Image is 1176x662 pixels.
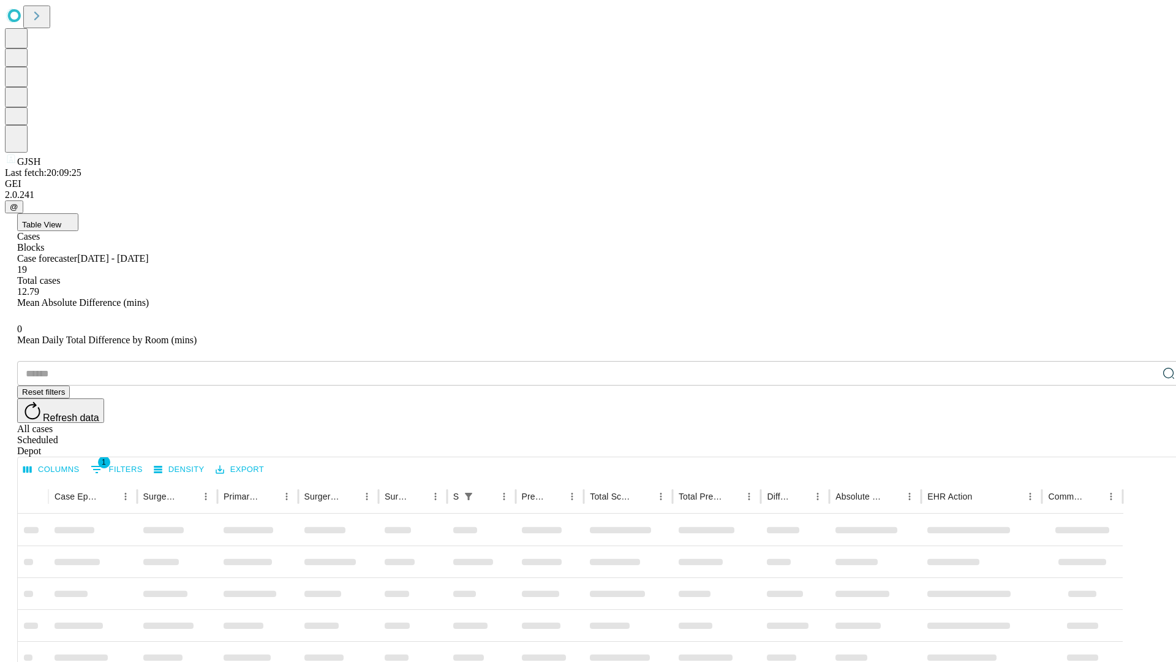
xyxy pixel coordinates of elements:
div: EHR Action [927,492,972,501]
span: 19 [17,264,27,275]
button: Menu [117,488,134,505]
button: Menu [809,488,826,505]
span: Total cases [17,275,60,286]
button: Sort [792,488,809,505]
button: Show filters [88,460,146,479]
button: Sort [884,488,901,505]
div: Total Scheduled Duration [590,492,634,501]
span: [DATE] - [DATE] [77,253,148,264]
span: 1 [98,456,110,468]
span: Mean Daily Total Difference by Room (mins) [17,335,197,345]
div: Scheduled In Room Duration [453,492,459,501]
span: Table View [22,220,61,229]
button: Menu [741,488,758,505]
button: Reset filters [17,386,70,398]
button: Sort [1085,488,1102,505]
button: Menu [197,488,214,505]
button: Sort [100,488,117,505]
button: Sort [180,488,197,505]
span: Refresh data [43,413,99,423]
button: Select columns [20,460,83,479]
div: Primary Service [224,492,259,501]
div: Case Epic Id [55,492,99,501]
button: Menu [1102,488,1120,505]
button: Sort [410,488,427,505]
div: Predicted In Room Duration [522,492,546,501]
button: Menu [652,488,669,505]
div: Surgery Date [385,492,409,501]
div: GEI [5,178,1171,189]
span: GJSH [17,156,40,167]
button: Sort [973,488,990,505]
button: Show filters [460,488,477,505]
div: Difference [767,492,791,501]
button: Refresh data [17,398,104,423]
span: 12.79 [17,286,39,297]
div: Comments [1048,492,1084,501]
span: Case forecaster [17,253,77,264]
span: @ [10,202,18,211]
div: Absolute Difference [835,492,883,501]
span: Mean Absolute Difference (mins) [17,297,149,308]
button: Menu [1022,488,1039,505]
button: @ [5,200,23,213]
div: Total Predicted Duration [679,492,723,501]
span: 0 [17,324,22,334]
div: 2.0.241 [5,189,1171,200]
div: Surgeon Name [143,492,179,501]
button: Menu [358,488,375,505]
button: Menu [563,488,581,505]
button: Menu [278,488,295,505]
span: Last fetch: 20:09:25 [5,167,81,178]
button: Sort [546,488,563,505]
button: Export [213,460,267,479]
div: 1 active filter [460,488,477,505]
button: Sort [635,488,652,505]
button: Menu [427,488,444,505]
button: Sort [261,488,278,505]
button: Menu [496,488,513,505]
button: Sort [341,488,358,505]
button: Density [151,460,208,479]
button: Table View [17,213,78,231]
span: Reset filters [22,387,65,397]
button: Sort [723,488,741,505]
button: Sort [478,488,496,505]
div: Surgery Name [304,492,340,501]
button: Menu [901,488,918,505]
